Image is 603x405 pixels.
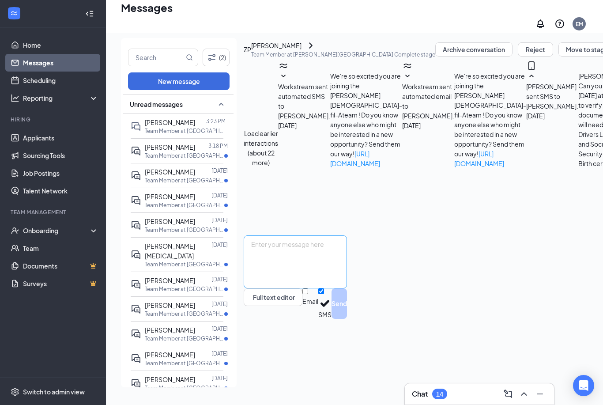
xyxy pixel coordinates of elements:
p: Team Member at [GEOGRAPHIC_DATA] [145,285,224,293]
div: Team Management [11,208,97,216]
svg: ChevronRight [305,40,316,51]
p: Team Member at [GEOGRAPHIC_DATA] [145,261,224,268]
span: [PERSON_NAME] [145,301,195,309]
svg: Checkmark [318,297,332,310]
svg: MobileSms [526,61,537,71]
h3: Chat [412,389,428,399]
span: [PERSON_NAME] [145,118,195,126]
span: [PERSON_NAME] [145,168,195,176]
p: Team Member at [GEOGRAPHIC_DATA] [145,201,224,209]
p: We're so excited you are joining the [PERSON_NAME] [DEMOGRAPHIC_DATA]-fil-Ateam ! Do you know any... [454,71,526,168]
p: Team Member at [GEOGRAPHIC_DATA] [145,127,224,135]
span: [DATE] [526,111,545,121]
svg: WorkstreamLogo [278,61,289,71]
div: Hiring [11,116,97,123]
p: [DATE] [211,276,228,283]
button: Archive conversation [435,42,513,57]
a: Sourcing Tools [23,147,98,164]
svg: ChevronUp [519,389,529,399]
a: Home [23,36,98,54]
span: Workstream sent automated email to [PERSON_NAME]. [402,83,454,120]
p: [DATE] [211,167,228,174]
p: Team Member at [GEOGRAPHIC_DATA] [145,384,224,392]
svg: WorkstreamLogo [10,9,19,18]
div: Onboarding [23,226,91,235]
a: Messages [23,54,98,72]
div: ZP [244,45,251,54]
p: [DATE] [211,300,228,308]
span: [PERSON_NAME] sent SMS to [PERSON_NAME]. [526,83,578,110]
a: [URL][DOMAIN_NAME] [454,150,504,167]
span: [DATE] [278,121,297,130]
span: Workstream sent automated SMS to [PERSON_NAME]. [278,83,330,120]
svg: SmallChevronDown [402,71,413,82]
div: Open Intercom Messenger [573,375,594,396]
input: Email [302,288,308,294]
button: Load earlier interactions (about 22 more) [244,129,278,167]
button: Filter (2) [203,49,230,66]
svg: ActiveDoubleChat [131,304,141,314]
svg: ActiveDoubleChat [131,170,141,181]
p: [DATE] [211,350,228,357]
p: [DATE] [211,375,228,382]
a: [URL][DOMAIN_NAME] [330,150,380,167]
span: [PERSON_NAME] [145,351,195,359]
svg: ActiveDoubleChat [131,279,141,290]
p: [DATE] [211,325,228,333]
p: [DATE] [211,216,228,224]
svg: QuestionInfo [554,19,565,29]
a: SurveysCrown [23,275,98,292]
span: [PERSON_NAME] [145,276,195,284]
div: [PERSON_NAME] [251,41,301,50]
span: [PERSON_NAME] [145,326,195,334]
input: Search [128,49,184,66]
span: [PERSON_NAME] [145,217,195,225]
div: Email [302,297,318,306]
svg: SmallChevronDown [278,71,289,82]
button: Full text editorPen [244,288,302,306]
svg: ActiveDoubleChat [131,329,141,339]
p: Team Member at [GEOGRAPHIC_DATA] [145,310,224,318]
svg: UserCheck [11,226,19,235]
svg: Minimize [535,389,545,399]
span: [PERSON_NAME] [145,143,195,151]
span: [PERSON_NAME] [145,375,195,383]
span: Unread messages [130,100,183,109]
p: Team Member at [PERSON_NAME][GEOGRAPHIC_DATA] Complete stage [251,51,435,58]
svg: Settings [11,387,19,396]
span: [DATE] [402,121,421,130]
p: Team Member at [GEOGRAPHIC_DATA] [145,226,224,234]
svg: ActiveDoubleChat [131,378,141,389]
button: ComposeMessage [501,387,515,401]
svg: Filter [207,52,217,63]
svg: ActiveDoubleChat [131,220,141,231]
p: 3:23 PM [206,117,226,125]
button: Reject [518,42,553,57]
svg: Notifications [535,19,546,29]
svg: ActiveDoubleChat [131,146,141,156]
span: [PERSON_NAME][MEDICAL_DATA] [145,242,195,260]
button: Minimize [533,387,547,401]
svg: DoubleChat [131,121,141,132]
button: New message [128,72,230,90]
p: [DATE] [211,241,228,249]
svg: ActiveDoubleChat [131,250,141,260]
p: Team Member at [GEOGRAPHIC_DATA] [145,335,224,342]
div: SMS [318,310,332,319]
p: [DATE] [211,192,228,199]
button: Send [332,288,347,319]
div: 14 [436,390,443,398]
p: Team Member at [GEOGRAPHIC_DATA] [145,177,224,184]
a: DocumentsCrown [23,257,98,275]
p: 3:18 PM [208,142,228,150]
div: Reporting [23,94,99,102]
svg: SmallChevronUp [526,71,537,82]
span: We're so excited you are joining the [PERSON_NAME] [DEMOGRAPHIC_DATA]-fil-Ateam ! Do you know any... [330,72,402,167]
a: Talent Network [23,182,98,200]
svg: Collapse [85,9,94,18]
span: [PERSON_NAME] [145,193,195,201]
div: Switch to admin view [23,387,85,396]
svg: ActiveDoubleChat [131,195,141,206]
a: Team [23,239,98,257]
